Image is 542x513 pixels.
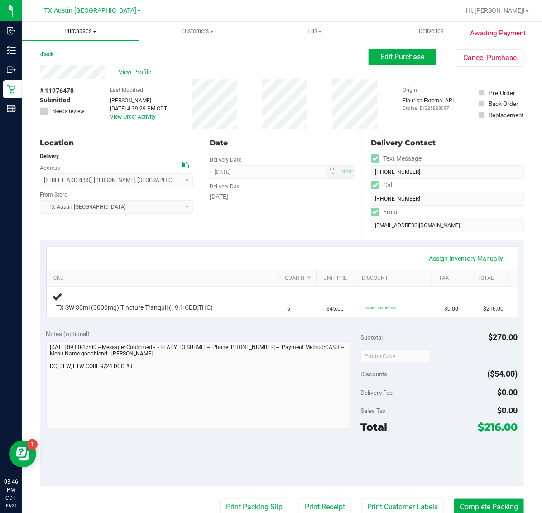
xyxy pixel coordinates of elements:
div: [DATE] 4:39:29 PM CDT [110,105,167,113]
input: Format: (999) 999-9999 [371,165,524,179]
div: Date [210,138,354,149]
input: Promo Code [360,350,431,363]
div: Flourish External API [403,96,454,111]
button: Cancel Purchase [456,49,524,67]
span: $270.00 [489,332,518,342]
a: Customers [139,22,256,41]
label: Delivery Day [210,182,240,191]
input: Format: (999) 999-9999 [371,192,524,206]
p: 03:46 PM CDT [4,478,18,502]
iframe: Resource center [9,441,36,468]
a: Tills [256,22,373,41]
strong: Delivery [40,153,59,159]
span: Deliveries [407,27,456,35]
inline-svg: Inventory [7,46,16,55]
button: Edit Purchase [369,49,436,65]
span: TX Austin [GEOGRAPHIC_DATA] [44,7,136,14]
div: Pre-Order [489,88,516,97]
span: Sales Tax [360,407,386,414]
a: View Order Activity [110,114,156,120]
label: From Store [40,191,67,199]
span: Delivery Fee [360,389,393,396]
div: [PERSON_NAME] [110,96,167,105]
span: Subtotal [360,334,383,341]
span: Submitted [40,96,70,105]
p: 09/21 [4,502,18,509]
span: Purchases [22,27,139,35]
span: # 11976478 [40,86,74,96]
div: Replacement [489,110,524,120]
inline-svg: Retail [7,85,16,94]
span: View Profile [119,67,155,77]
div: Back Order [489,99,519,108]
div: Location [40,138,193,149]
a: Deliveries [373,22,490,41]
a: Purchases [22,22,139,41]
span: Total [360,421,387,433]
iframe: Resource center unread badge [27,439,38,450]
inline-svg: Inbound [7,26,16,35]
span: TX SW 30ml (3000mg) Tincture Tranquil (19:1 CBD:THC) [57,303,213,312]
span: $216.00 [478,421,518,433]
span: Hi, [PERSON_NAME]! [466,7,525,14]
p: Original ID: 325828097 [403,105,454,111]
span: Notes (optional) [46,330,90,337]
a: Quantity [285,275,312,282]
label: Last Modified [110,86,143,94]
span: Needs review [52,107,84,115]
span: Discounts [360,366,387,382]
a: Assign Inventory Manually [423,251,509,266]
div: Delivery Contact [371,138,524,149]
span: SNAP: 20% off line [366,306,397,310]
a: Total [478,275,505,282]
span: 6 [288,305,291,313]
inline-svg: Outbound [7,65,16,74]
span: ($54.00) [488,369,518,379]
span: Awaiting Payment [470,28,526,38]
label: Origin [403,86,417,94]
inline-svg: Reports [7,104,16,113]
a: Unit Price [324,275,351,282]
a: Discount [362,275,429,282]
span: $216.00 [484,305,504,313]
a: Tax [439,275,467,282]
label: Call [371,179,394,192]
span: $45.00 [326,305,344,313]
label: Text Message [371,152,422,165]
div: [DATE] [210,192,354,201]
span: Edit Purchase [381,53,425,61]
label: Delivery Date [210,156,241,164]
span: Tills [256,27,373,35]
div: Copy address to clipboard [182,160,189,170]
label: Address [40,164,60,172]
a: SKU [53,275,274,282]
label: Email [371,206,399,219]
a: Back [40,51,53,58]
span: $0.00 [444,305,458,313]
span: Customers [139,27,256,35]
span: $0.00 [498,406,518,415]
span: $0.00 [498,388,518,397]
